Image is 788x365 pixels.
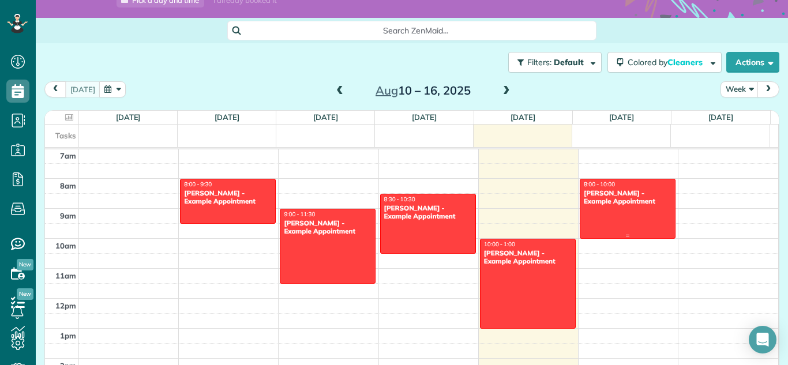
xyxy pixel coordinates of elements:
span: 8:00 - 10:00 [584,180,615,188]
div: Open Intercom Messenger [749,326,776,353]
span: 9am [60,211,76,220]
a: [DATE] [511,112,535,122]
span: New [17,259,33,270]
a: [DATE] [116,112,141,122]
button: [DATE] [65,81,100,97]
span: Cleaners [667,57,704,67]
button: prev [44,81,66,97]
div: [PERSON_NAME] - Example Appointment [483,249,572,266]
span: Default [554,57,584,67]
span: 8:00 - 9:30 [184,180,212,188]
button: Actions [726,52,779,73]
span: 8:30 - 10:30 [384,195,415,203]
div: [PERSON_NAME] - Example Appointment [283,219,372,236]
div: [PERSON_NAME] - Example Appointment [183,189,272,206]
a: [DATE] [609,112,634,122]
span: 1pm [60,331,76,340]
button: Filters: Default [508,52,602,73]
a: [DATE] [412,112,437,122]
a: Filters: Default [502,52,602,73]
button: Week [721,81,759,97]
span: 12pm [55,301,76,310]
button: Colored byCleaners [607,52,722,73]
a: [DATE] [215,112,239,122]
span: Filters: [527,57,551,67]
a: [DATE] [313,112,338,122]
span: Tasks [55,131,76,140]
span: New [17,288,33,300]
span: Colored by [628,57,707,67]
a: [DATE] [708,112,733,122]
h2: 10 – 16, 2025 [351,84,495,97]
span: Aug [376,83,398,97]
span: 9:00 - 11:30 [284,210,315,218]
div: [PERSON_NAME] - Example Appointment [384,204,472,221]
span: 10am [55,241,76,250]
span: 11am [55,271,76,280]
button: next [757,81,779,97]
span: 7am [60,151,76,160]
div: [PERSON_NAME] - Example Appointment [583,189,672,206]
span: 8am [60,181,76,190]
span: 10:00 - 1:00 [484,240,515,248]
